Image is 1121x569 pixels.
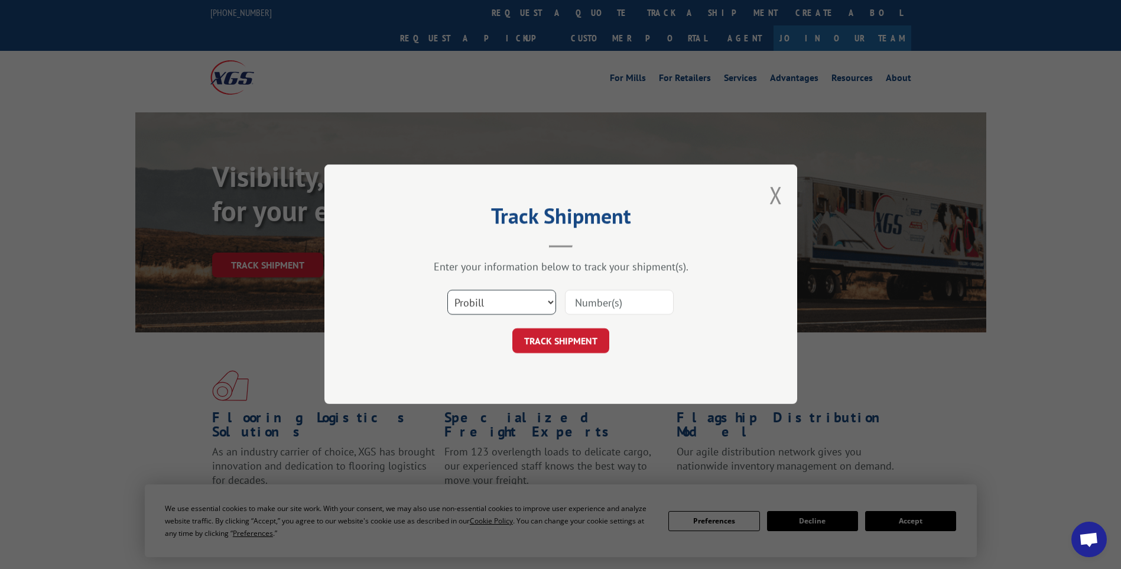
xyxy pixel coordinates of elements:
button: TRACK SHIPMENT [512,329,609,354]
div: Open chat [1071,522,1107,557]
input: Number(s) [565,290,674,315]
div: Enter your information below to track your shipment(s). [384,260,738,274]
h2: Track Shipment [384,208,738,230]
button: Close modal [769,179,782,211]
